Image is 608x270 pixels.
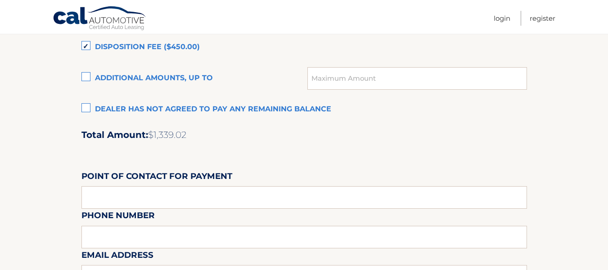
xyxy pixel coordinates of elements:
label: Dealer has not agreed to pay any remaining balance [81,101,527,119]
label: Point of Contact for Payment [81,169,232,186]
a: Register [530,11,555,26]
span: $1,339.02 [148,129,186,140]
a: Cal Automotive [53,6,147,32]
a: Login [494,11,510,26]
label: Disposition Fee ($450.00) [81,38,527,56]
input: Maximum Amount [307,67,527,90]
label: Additional amounts, up to [81,69,308,87]
h2: Total Amount: [81,129,527,141]
label: Email Address [81,248,153,265]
